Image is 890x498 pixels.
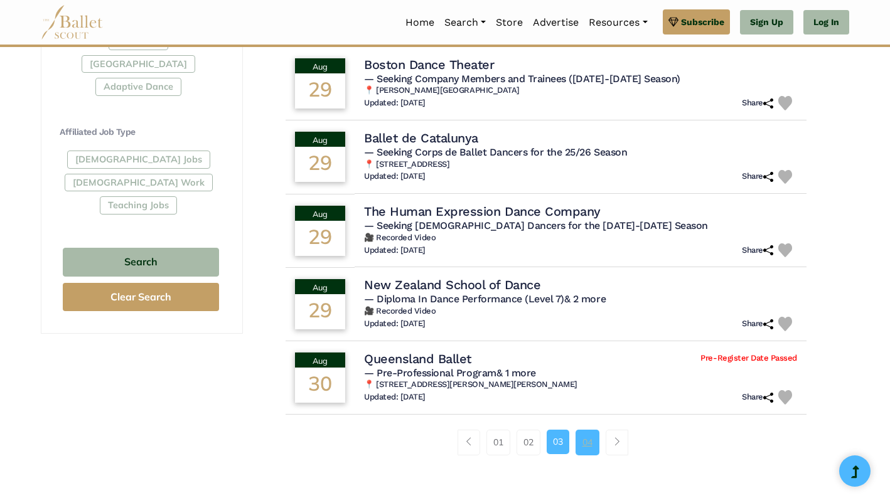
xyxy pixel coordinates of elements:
[295,352,345,368] div: Aug
[496,367,536,379] a: & 1 more
[295,294,345,329] div: 29
[681,15,724,29] span: Subscribe
[740,10,793,35] a: Sign Up
[803,10,849,35] a: Log In
[364,73,680,85] span: — Seeking Company Members and Trainees ([DATE]-[DATE] Season)
[364,392,426,403] h6: Updated: [DATE]
[63,248,219,277] button: Search
[295,147,345,182] div: 29
[364,319,426,329] h6: Updated: [DATE]
[364,293,606,305] span: — Diploma In Dance Performance (Level 7)
[742,245,773,256] h6: Share
[295,132,345,147] div: Aug
[491,9,528,36] a: Store
[364,159,797,170] h6: 📍 [STREET_ADDRESS]
[742,171,773,182] h6: Share
[576,430,599,455] a: 04
[295,58,345,73] div: Aug
[668,15,678,29] img: gem.svg
[295,221,345,256] div: 29
[295,279,345,294] div: Aug
[364,130,478,146] h4: Ballet de Catalunya
[364,56,494,73] h4: Boston Dance Theater
[364,171,426,182] h6: Updated: [DATE]
[742,319,773,329] h6: Share
[364,220,708,231] span: — Seeking [DEMOGRAPHIC_DATA] Dancers for the [DATE]-[DATE] Season
[364,245,426,256] h6: Updated: [DATE]
[663,9,730,34] a: Subscribe
[564,293,606,305] a: & 2 more
[439,9,491,36] a: Search
[63,283,219,311] button: Clear Search
[742,98,773,109] h6: Share
[517,430,540,455] a: 02
[528,9,584,36] a: Advertise
[364,351,471,367] h4: Queensland Ballet
[364,233,797,243] h6: 🎥 Recorded Video
[364,98,426,109] h6: Updated: [DATE]
[364,379,797,390] h6: 📍 [STREET_ADDRESS][PERSON_NAME][PERSON_NAME]
[295,368,345,403] div: 30
[60,126,222,139] h4: Affiliated Job Type
[742,392,773,403] h6: Share
[364,367,536,379] span: — Pre-Professional Program
[364,277,540,293] h4: New Zealand School of Dance
[486,430,510,455] a: 01
[364,146,627,158] span: — Seeking Corps de Ballet Dancers for the 25/26 Season
[584,9,652,36] a: Resources
[364,85,797,96] h6: 📍 [PERSON_NAME][GEOGRAPHIC_DATA]
[400,9,439,36] a: Home
[364,306,797,317] h6: 🎥 Recorded Video
[700,353,796,364] span: Pre-Register Date Passed
[364,203,601,220] h4: The Human Expression Dance Company
[295,73,345,109] div: 29
[295,206,345,221] div: Aug
[458,430,635,455] nav: Page navigation example
[547,430,569,453] a: 03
